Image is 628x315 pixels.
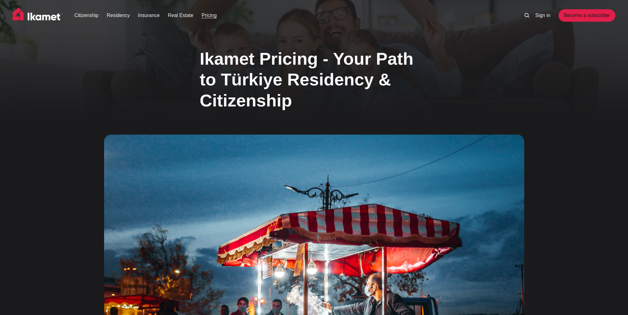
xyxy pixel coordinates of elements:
a: Citizenship [74,12,99,19]
a: Real Estate [168,12,193,19]
a: Insurance [138,12,160,19]
a: Pricing [201,12,217,19]
a: Residency [107,12,130,19]
a: Sign in [535,12,550,19]
h1: Ikamet Pricing - Your Path to Türkiye Residency & Citizenship [200,48,428,111]
img: Ikamet home [13,8,63,23]
a: Become a subscriber [558,9,615,22]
